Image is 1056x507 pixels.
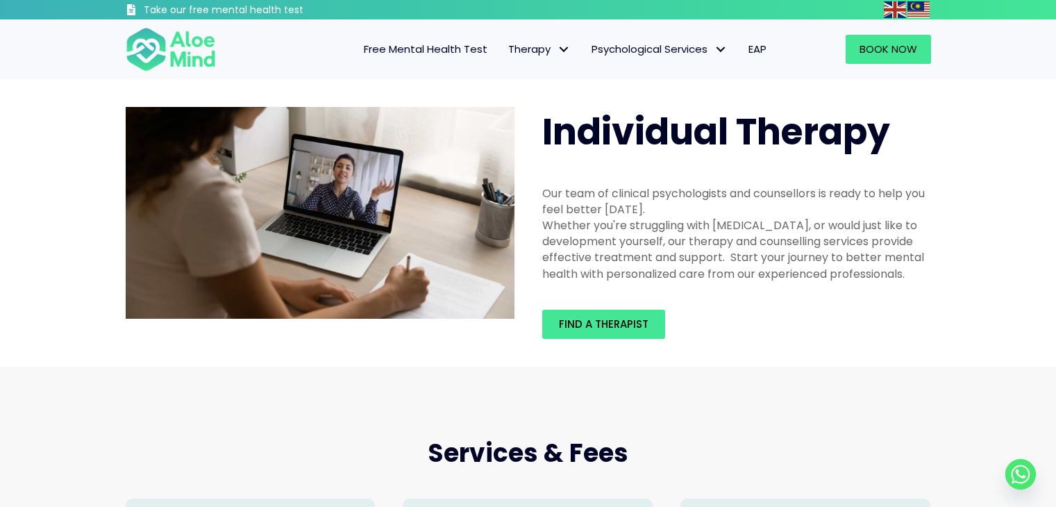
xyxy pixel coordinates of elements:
a: Find a therapist [542,310,665,339]
div: Whether you're struggling with [MEDICAL_DATA], or would just like to development yourself, our th... [542,217,931,282]
a: Free Mental Health Test [353,35,498,64]
span: EAP [748,42,766,56]
h3: Take our free mental health test [144,3,378,17]
a: Malay [907,1,931,17]
a: Book Now [846,35,931,64]
a: Whatsapp [1005,459,1036,490]
a: EAP [738,35,777,64]
a: English [884,1,907,17]
a: Psychological ServicesPsychological Services: submenu [581,35,738,64]
span: Free Mental Health Test [364,42,487,56]
nav: Menu [234,35,777,64]
span: Services & Fees [428,435,628,471]
span: Find a therapist [559,317,648,331]
span: Therapy [508,42,571,56]
span: Book Now [860,42,917,56]
img: en [884,1,906,18]
div: Our team of clinical psychologists and counsellors is ready to help you feel better [DATE]. [542,185,931,217]
a: TherapyTherapy: submenu [498,35,581,64]
img: ms [907,1,930,18]
span: Psychological Services [592,42,728,56]
a: Take our free mental health test [126,3,378,19]
span: Individual Therapy [542,106,890,157]
img: Therapy online individual [126,107,514,319]
span: Therapy: submenu [554,40,574,60]
img: Aloe mind Logo [126,26,216,72]
span: Psychological Services: submenu [711,40,731,60]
